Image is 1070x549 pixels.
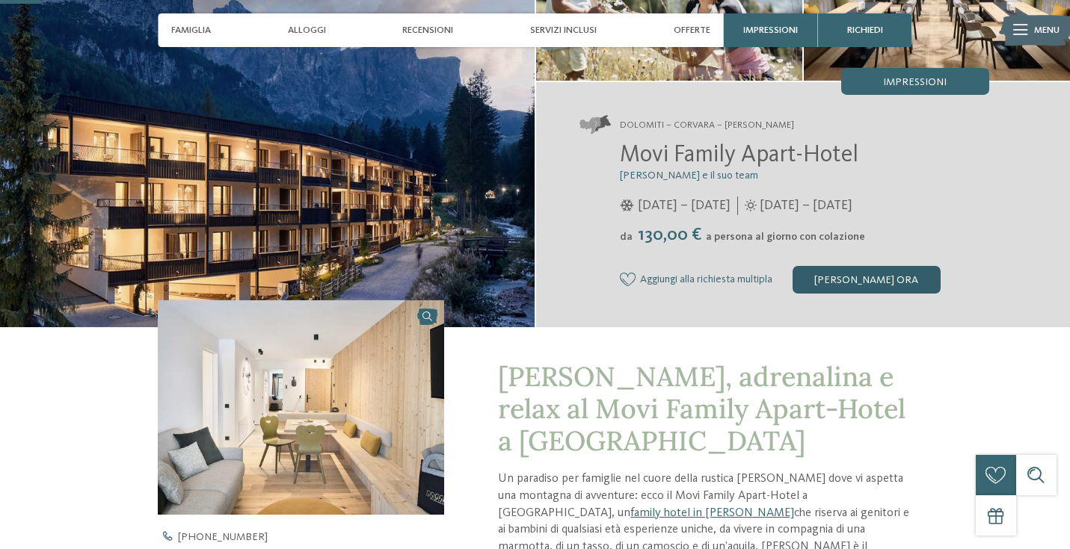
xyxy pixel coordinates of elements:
span: [PHONE_NUMBER] [178,532,268,542]
i: Orari d'apertura inverno [620,199,634,211]
span: Servizi inclusi [530,25,597,36]
a: family hotel in [PERSON_NAME] [630,507,794,519]
span: [PERSON_NAME], adrenalina e relax al Movi Family Apart-Hotel a [GEOGRAPHIC_DATA] [498,359,905,458]
img: Una stupenda vacanza in famiglia a Corvara [158,300,444,515]
span: richiedi [847,25,883,36]
span: Aggiungi alla richiesta multipla [640,274,772,286]
span: [PERSON_NAME] e il suo team [620,170,758,181]
span: Alloggi [288,25,326,36]
span: Dolomiti – Corvara – [PERSON_NAME] [620,119,794,132]
span: da [620,232,633,242]
i: Orari d'apertura estate [745,199,757,211]
span: 130,00 € [634,226,704,244]
span: Movi Family Apart-Hotel [620,143,858,167]
a: [PHONE_NUMBER] [158,532,467,542]
span: Recensioni [402,25,453,36]
span: Impressioni [883,77,947,87]
span: [DATE] – [DATE] [638,196,731,215]
span: Famiglia [171,25,211,36]
div: [PERSON_NAME] ora [793,266,941,293]
span: a persona al giorno con colazione [706,232,865,242]
span: Impressioni [743,25,798,36]
span: [DATE] – [DATE] [760,196,852,215]
span: Offerte [674,25,710,36]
